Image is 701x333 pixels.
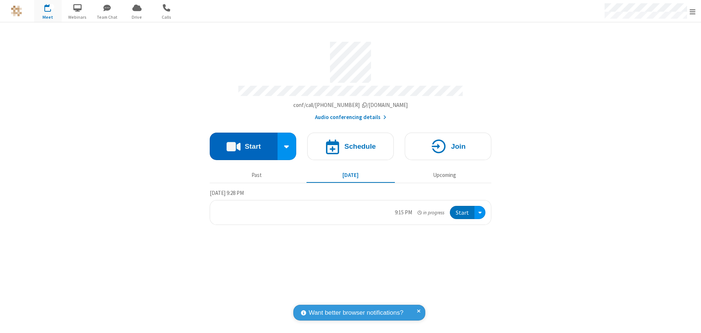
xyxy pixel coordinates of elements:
[293,101,408,108] span: Copy my meeting room link
[474,206,485,219] div: Open menu
[123,14,151,21] span: Drive
[210,189,491,225] section: Today's Meetings
[315,113,386,122] button: Audio conferencing details
[210,133,278,160] button: Start
[395,208,412,217] div: 9:15 PM
[400,168,489,182] button: Upcoming
[245,143,261,150] h4: Start
[34,14,62,21] span: Meet
[293,101,408,110] button: Copy my meeting room linkCopy my meeting room link
[210,189,244,196] span: [DATE] 9:28 PM
[344,143,376,150] h4: Schedule
[307,168,395,182] button: [DATE]
[451,143,466,150] h4: Join
[278,133,297,160] div: Start conference options
[210,36,491,122] section: Account details
[405,133,491,160] button: Join
[11,5,22,16] img: QA Selenium DO NOT DELETE OR CHANGE
[450,206,474,219] button: Start
[64,14,91,21] span: Webinars
[309,308,403,318] span: Want better browser notifications?
[49,4,54,10] div: 1
[307,133,394,160] button: Schedule
[153,14,180,21] span: Calls
[93,14,121,21] span: Team Chat
[418,209,444,216] em: in progress
[213,168,301,182] button: Past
